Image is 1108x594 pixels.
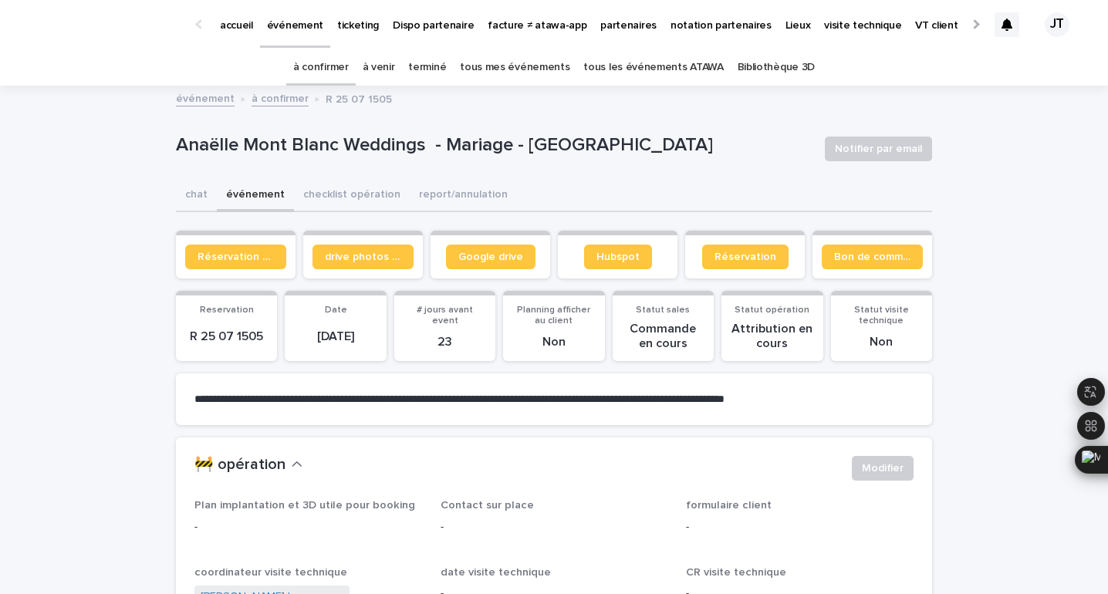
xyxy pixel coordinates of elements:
[294,329,377,344] p: [DATE]
[458,251,523,262] span: Google drive
[686,567,786,578] span: CR visite technique
[512,335,595,349] p: Non
[441,519,668,535] p: -
[176,180,217,212] button: chat
[417,305,473,326] span: # jours avant event
[194,456,302,474] button: 🚧 opération
[326,89,392,106] p: R 25 07 1505
[622,322,704,351] p: Commande en cours
[312,245,414,269] a: drive photos coordinateur
[176,89,235,106] a: événement
[176,134,812,157] p: Anaëlle Mont Blanc Weddings - Mariage - [GEOGRAPHIC_DATA]
[822,245,923,269] a: Bon de commande
[446,245,535,269] a: Google drive
[294,180,410,212] button: checklist opération
[194,500,415,511] span: Plan implantation et 3D utile pour booking
[441,567,551,578] span: date visite technique
[460,49,569,86] a: tous mes événements
[825,137,932,161] button: Notifier par email
[31,9,181,40] img: Ls34BcGeRexTGTNfXpUC
[686,519,914,535] p: -
[834,251,910,262] span: Bon de commande
[325,251,401,262] span: drive photos coordinateur
[194,567,347,578] span: coordinateur visite technique
[584,245,652,269] a: Hubspot
[686,500,772,511] span: formulaire client
[731,322,813,351] p: Attribution en cours
[363,49,395,86] a: à venir
[583,49,723,86] a: tous les événements ATAWA
[200,305,254,315] span: Reservation
[702,245,789,269] a: Réservation
[714,251,776,262] span: Réservation
[404,335,486,349] p: 23
[835,141,922,157] span: Notifier par email
[636,305,690,315] span: Statut sales
[185,329,268,344] p: R 25 07 1505
[325,305,347,315] span: Date
[198,251,274,262] span: Réservation client
[408,49,446,86] a: terminé
[738,49,815,86] a: Bibliothèque 3D
[441,500,534,511] span: Contact sur place
[194,519,422,535] p: -
[840,335,923,349] p: Non
[517,305,590,326] span: Planning afficher au client
[596,251,640,262] span: Hubspot
[852,456,914,481] button: Modifier
[252,89,309,106] a: à confirmer
[194,456,285,474] h2: 🚧 opération
[217,180,294,212] button: événement
[293,49,349,86] a: à confirmer
[854,305,909,326] span: Statut visite technique
[862,461,904,476] span: Modifier
[735,305,809,315] span: Statut opération
[410,180,517,212] button: report/annulation
[185,245,286,269] a: Réservation client
[1045,12,1069,37] div: JT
